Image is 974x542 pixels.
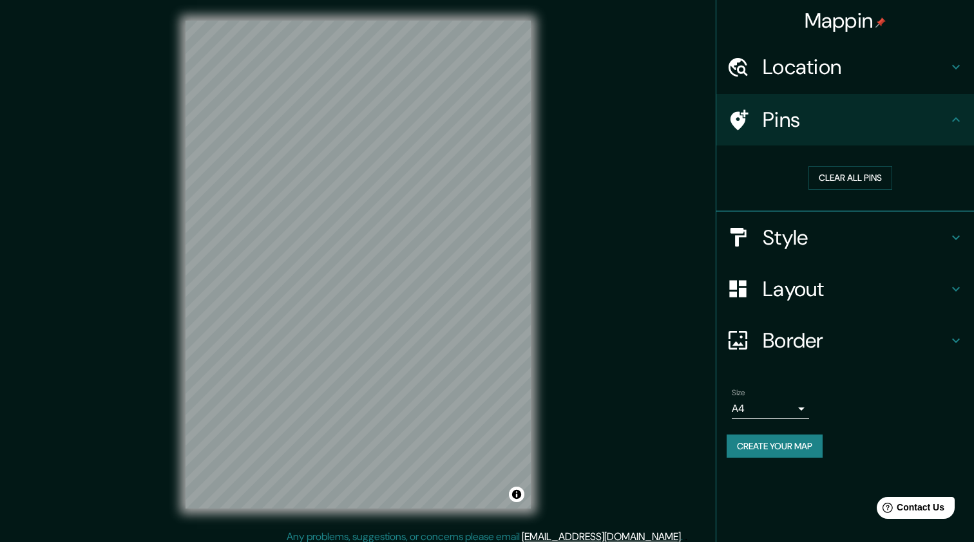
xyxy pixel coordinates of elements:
[875,17,886,28] img: pin-icon.png
[763,225,948,250] h4: Style
[808,166,892,190] button: Clear all pins
[716,212,974,263] div: Style
[716,263,974,315] div: Layout
[732,398,809,419] div: A4
[716,41,974,93] div: Location
[763,107,948,133] h4: Pins
[763,54,948,80] h4: Location
[186,21,531,509] canvas: Map
[859,492,960,528] iframe: Help widget launcher
[716,94,974,145] div: Pins
[509,487,524,502] button: Toggle attribution
[732,387,745,398] label: Size
[763,328,948,353] h4: Border
[716,315,974,366] div: Border
[805,8,886,33] h4: Mappin
[763,276,948,302] h4: Layout
[727,435,823,458] button: Create your map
